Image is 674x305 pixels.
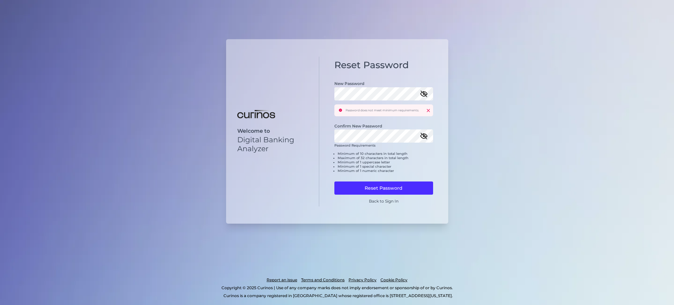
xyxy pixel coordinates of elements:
[334,124,382,128] label: Confirm New Password
[334,143,433,178] div: Password Requirements
[334,81,364,86] label: New Password
[369,199,399,204] a: Back to Sign In
[338,160,433,164] li: Minimum of 1 uppercase letter
[349,276,376,284] a: Privacy Policy
[237,135,308,153] p: Digital Banking Analyzer
[338,169,433,173] li: Minimum of 1 numeric character
[334,181,433,195] button: Reset Password
[334,104,433,116] div: Password does not meet minimum requirements.
[267,276,297,284] a: Report an issue
[380,276,407,284] a: Cookie Policy
[338,156,433,160] li: Maximum of 32 characters in total length
[338,152,433,156] li: Minimum of 10 characters in total length
[334,60,433,71] h1: Reset Password
[338,164,433,169] li: Minimum of 1 special character
[32,284,642,292] p: Copyright © 2025 Curinos | Use of any company marks does not imply endorsement or sponsorship of ...
[237,110,275,119] img: Digital Banking Analyzer
[34,292,642,300] p: Curinos is a company registered in [GEOGRAPHIC_DATA] whose registered office is [STREET_ADDRESS][...
[301,276,345,284] a: Terms and Conditions
[237,128,308,134] p: Welcome to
